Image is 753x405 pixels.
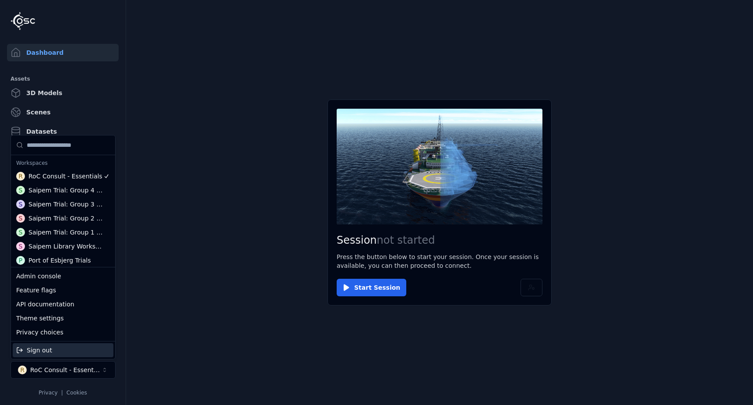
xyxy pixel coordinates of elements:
[28,228,105,237] div: Saipem Trial: Group 1 Workspace
[13,311,113,325] div: Theme settings
[13,283,113,297] div: Feature flags
[16,256,25,265] div: P
[16,172,25,181] div: R
[11,267,115,341] div: Suggestions
[28,214,105,223] div: Saipem Trial: Group 2 Workspace
[28,172,102,181] div: RoC Consult - Essentials
[13,343,113,357] div: Sign out
[16,214,25,223] div: S
[13,157,113,169] div: Workspaces
[13,269,113,283] div: Admin console
[16,186,25,195] div: S
[13,325,113,339] div: Privacy choices
[28,256,91,265] div: Port of Esbjerg Trials
[11,341,115,359] div: Suggestions
[13,297,113,311] div: API documentation
[16,242,25,251] div: S
[16,200,25,209] div: S
[16,228,25,237] div: S
[28,242,103,251] div: Saipem Library Workspace
[28,186,105,195] div: Saipem Trial: Group 4 Workspace
[11,135,115,267] div: Suggestions
[28,200,105,209] div: Saipem Trial: Group 3 Workspace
